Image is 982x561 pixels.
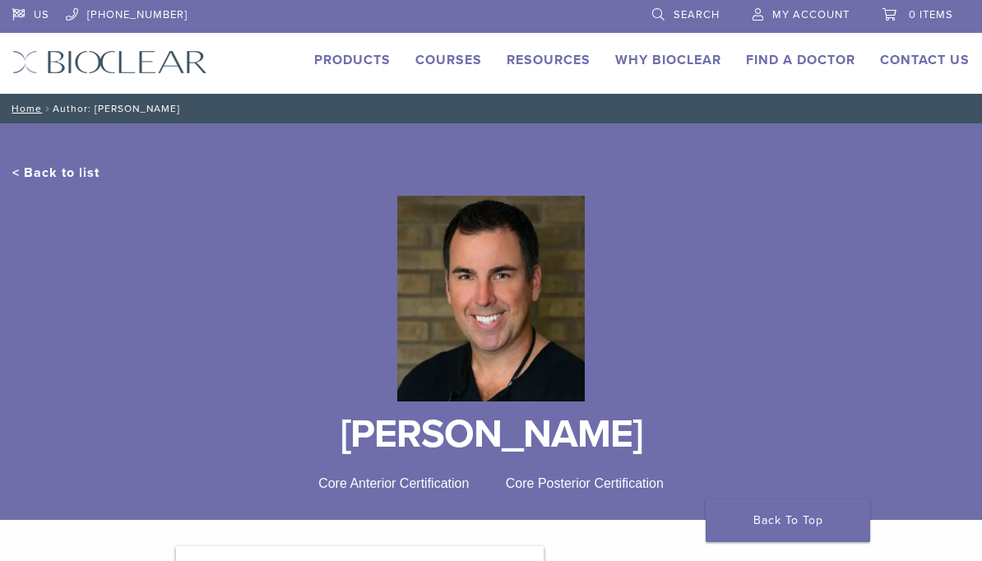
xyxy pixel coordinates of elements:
span: Search [674,8,720,21]
a: Courses [415,52,482,68]
a: Home [7,103,42,114]
span: / [42,104,53,113]
a: Contact Us [880,52,970,68]
img: Bioclear [12,50,207,74]
a: < Back to list [12,165,100,181]
span: 0 items [909,8,953,21]
span: Core Anterior Certification [318,476,469,490]
a: Find A Doctor [746,52,855,68]
span: Core Posterior Certification [506,476,664,490]
h1: [PERSON_NAME] [12,415,970,454]
a: Back To Top [706,499,870,542]
span: My Account [772,8,850,21]
a: Resources [507,52,591,68]
a: Products [314,52,391,68]
img: Bioclear [397,196,584,401]
a: Why Bioclear [615,52,721,68]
